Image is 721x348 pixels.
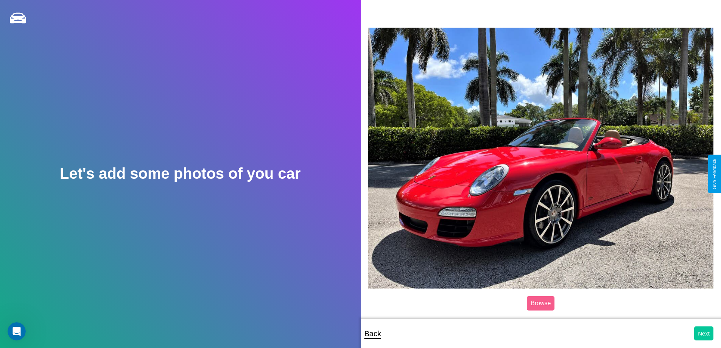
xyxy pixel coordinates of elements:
[364,327,381,340] p: Back
[527,296,554,311] label: Browse
[8,322,26,340] iframe: Intercom live chat
[368,28,714,288] img: posted
[694,326,713,340] button: Next
[712,159,717,189] div: Give Feedback
[60,165,301,182] h2: Let's add some photos of you car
